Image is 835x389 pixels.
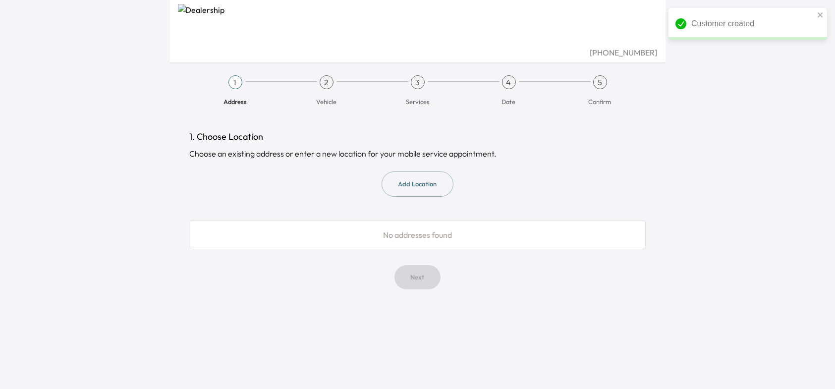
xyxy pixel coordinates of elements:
[817,11,824,19] button: close
[382,171,453,197] button: Add Location
[502,75,516,89] div: 4
[383,230,452,240] span: No addresses found
[228,75,242,89] div: 1
[316,97,336,106] span: Vehicle
[589,97,612,106] span: Confirm
[178,4,658,47] img: Dealership
[190,130,646,144] h1: 1. Choose Location
[593,75,607,89] div: 5
[502,97,516,106] span: Date
[406,97,429,106] span: Services
[178,47,658,58] div: [PHONE_NUMBER]
[223,97,247,106] span: Address
[190,148,646,160] div: Choose an existing address or enter a new location for your mobile service appointment.
[411,75,425,89] div: 3
[320,75,334,89] div: 2
[668,8,827,40] div: Customer created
